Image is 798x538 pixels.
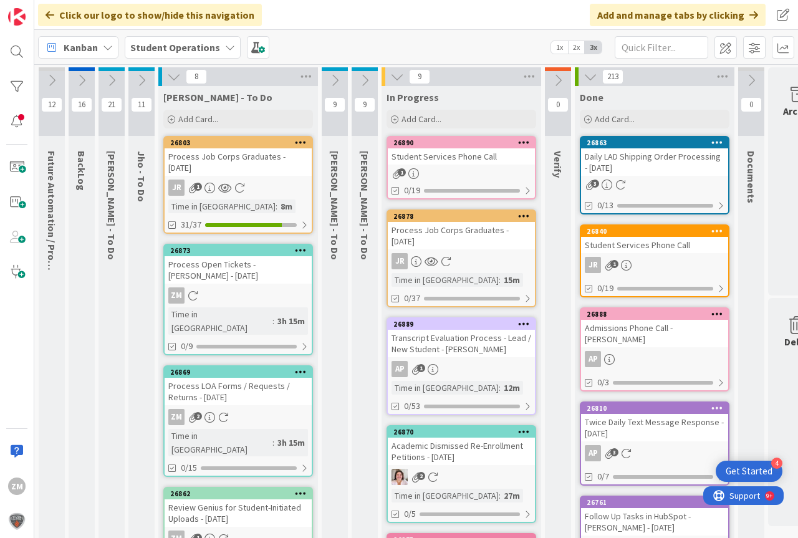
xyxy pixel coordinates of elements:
span: Done [580,91,603,103]
div: Get Started [726,465,772,478]
a: 26840Student Services Phone CallJR0/19 [580,224,729,297]
span: 1x [551,41,568,54]
div: 26870 [393,428,535,436]
a: 26873Process Open Tickets - [PERSON_NAME] - [DATE]ZMTime in [GEOGRAPHIC_DATA]:3h 15m0/9 [163,244,313,355]
span: Amanda - To Do [358,151,371,260]
div: Click our logo to show/hide this navigation [38,4,262,26]
div: ZM [165,287,312,304]
div: 26840 [581,226,728,237]
div: 26862Review Genius for Student-Initiated Uploads - [DATE] [165,488,312,527]
div: JR [392,253,408,269]
span: 12 [41,97,62,112]
div: 26761 [581,497,728,508]
div: Follow Up Tasks in HubSpot - [PERSON_NAME] - [DATE] [581,508,728,536]
div: AP [581,351,728,367]
span: 0/37 [404,292,420,305]
div: Process Job Corps Graduates - [DATE] [388,222,535,249]
div: Time in [GEOGRAPHIC_DATA] [168,429,272,456]
div: Open Get Started checklist, remaining modules: 4 [716,461,782,482]
span: 8 [186,69,207,84]
div: 26890 [388,137,535,148]
a: 26888Admissions Phone Call - [PERSON_NAME]AP0/3 [580,307,729,391]
div: 26873 [170,246,312,255]
span: 0/19 [597,282,613,295]
div: JR [165,180,312,196]
span: 16 [71,97,92,112]
img: Visit kanbanzone.com [8,8,26,26]
div: 26810 [587,404,728,413]
div: Student Services Phone Call [388,148,535,165]
span: : [499,489,501,502]
span: 0/13 [597,199,613,212]
div: 26870 [388,426,535,438]
div: Process Job Corps Graduates - [DATE] [165,148,312,176]
div: Time in [GEOGRAPHIC_DATA] [392,489,499,502]
div: ZM [168,287,185,304]
span: Support [26,2,57,17]
div: 27m [501,489,523,502]
div: JR [168,180,185,196]
div: 26878 [393,212,535,221]
div: AP [392,361,408,377]
div: EW [388,469,535,485]
span: BackLog [75,151,88,191]
div: 26890 [393,138,535,147]
span: 3x [585,41,602,54]
div: 26878Process Job Corps Graduates - [DATE] [388,211,535,249]
div: 26869Process LOA Forms / Requests / Returns - [DATE] [165,367,312,405]
div: Transcript Evaluation Process - Lead / New Student - [PERSON_NAME] [388,330,535,357]
span: 9 [324,97,345,112]
span: 0 [547,97,569,112]
div: Time in [GEOGRAPHIC_DATA] [392,381,499,395]
div: 26888Admissions Phone Call - [PERSON_NAME] [581,309,728,347]
a: 26878Process Job Corps Graduates - [DATE]JRTime in [GEOGRAPHIC_DATA]:15m0/37 [387,209,536,307]
span: Eric - To Do [329,151,341,260]
div: 26863 [587,138,728,147]
input: Quick Filter... [615,36,708,59]
span: 1 [194,183,202,191]
div: Time in [GEOGRAPHIC_DATA] [168,307,272,335]
img: avatar [8,512,26,530]
span: : [499,381,501,395]
div: 3h 15m [274,436,308,449]
span: 11 [131,97,152,112]
div: 26869 [165,367,312,378]
div: 26810Twice Daily Text Message Response - [DATE] [581,403,728,441]
span: 1 [417,364,425,372]
div: 26803 [170,138,312,147]
span: 0/19 [404,184,420,197]
div: 26869 [170,368,312,377]
a: 26869Process LOA Forms / Requests / Returns - [DATE]ZMTime in [GEOGRAPHIC_DATA]:3h 15m0/15 [163,365,313,477]
div: 26840Student Services Phone Call [581,226,728,253]
div: 26873 [165,245,312,256]
div: Daily LAD Shipping Order Processing - [DATE] [581,148,728,176]
span: 2 [417,472,425,480]
span: : [276,199,277,213]
span: 1 [398,168,406,176]
span: 3 [610,448,618,456]
div: Add and manage tabs by clicking [590,4,766,26]
span: 0/15 [181,461,197,474]
div: Process LOA Forms / Requests / Returns - [DATE] [165,378,312,405]
div: Review Genius for Student-Initiated Uploads - [DATE] [165,499,312,527]
div: JR [388,253,535,269]
a: 26810Twice Daily Text Message Response - [DATE]AP0/7 [580,401,729,486]
span: 213 [602,69,623,84]
div: AP [581,445,728,461]
div: Admissions Phone Call - [PERSON_NAME] [581,320,728,347]
span: Jho - To Do [135,151,148,202]
span: Verify [552,151,564,178]
span: 1 [610,260,618,268]
div: 26890Student Services Phone Call [388,137,535,165]
span: : [272,314,274,328]
div: ZM [168,409,185,425]
div: 26878 [388,211,535,222]
div: AP [585,351,601,367]
span: 21 [101,97,122,112]
div: 26870Academic Dismissed Re-Enrollment Petitions - [DATE] [388,426,535,465]
span: 0 [741,97,762,112]
span: Documents [745,151,757,203]
span: 0/5 [404,507,416,521]
span: 2 [194,412,202,420]
div: 3h 15m [274,314,308,328]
